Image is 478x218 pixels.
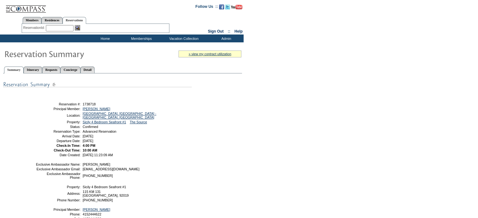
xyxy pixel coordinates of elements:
[83,167,140,171] span: [EMAIL_ADDRESS][DOMAIN_NAME]
[24,66,42,73] a: Itinerary
[231,5,242,9] img: Subscribe to our YouTube Channel
[83,112,156,119] a: [GEOGRAPHIC_DATA], [GEOGRAPHIC_DATA] - [GEOGRAPHIC_DATA], [GEOGRAPHIC_DATA]
[36,112,80,119] td: Location:
[189,52,231,56] a: » view my contract utilization
[83,212,101,216] span: 4152444622
[83,148,97,152] span: 10:00 AM
[54,148,80,152] strong: Check-Out Time:
[231,6,242,10] a: Subscribe to our YouTube Channel
[3,81,192,88] img: subTtlResSummary.gif
[83,120,126,124] a: Sicily 4 Bedroom Seafront #1
[207,35,244,42] td: Admin
[86,35,123,42] td: Home
[219,6,224,10] a: Become our fan on Facebook
[130,120,147,124] a: The Source
[60,66,80,73] a: Concierge
[36,139,80,143] td: Departure Date:
[83,190,129,197] span: 115 KM 131 [GEOGRAPHIC_DATA], 92019
[42,66,60,73] a: Requests
[159,35,207,42] td: Vacation Collection
[219,4,224,9] img: Become our fan on Facebook
[36,120,80,124] td: Property:
[41,17,63,24] a: Residences
[123,35,159,42] td: Memberships
[36,172,80,179] td: Exclusive Ambassador Phone:
[83,139,93,143] span: [DATE]
[36,134,80,138] td: Arrival Date:
[36,162,80,166] td: Exclusive Ambassador Name:
[57,144,80,147] strong: Check-In Time:
[228,29,230,34] span: ::
[83,162,110,166] span: [PERSON_NAME]
[36,107,80,111] td: Principal Member:
[83,130,116,133] span: Advanced Reservation
[83,125,98,129] span: Confirmed
[36,198,80,202] td: Phone Number:
[225,6,230,10] a: Follow us on Twitter
[234,29,243,34] a: Help
[36,190,80,197] td: Address:
[83,185,126,189] span: Sicily 4 Bedroom Seafront #1
[36,185,80,189] td: Property:
[75,25,80,30] img: Reservation Search
[36,212,80,216] td: Phone:
[4,47,130,60] img: Reservaton Summary
[4,66,24,73] a: Summary
[36,130,80,133] td: Reservation Type:
[195,4,218,11] td: Follow Us ::
[23,17,42,24] a: Members
[83,107,110,111] a: [PERSON_NAME]
[36,102,80,106] td: Reservation #:
[83,134,93,138] span: [DATE]
[36,125,80,129] td: Status:
[208,29,223,34] a: Sign Out
[63,17,86,24] a: Reservations
[36,167,80,171] td: Exclusive Ambassador Email:
[36,208,80,211] td: Principal Member:
[83,174,113,178] span: [PHONE_NUMBER]
[23,25,46,30] div: ReservationId:
[83,198,113,202] span: [PHONE_NUMBER]
[83,208,110,211] a: [PERSON_NAME]
[83,102,96,106] span: 1738718
[36,153,80,157] td: Date Created:
[80,66,95,73] a: Detail
[83,153,113,157] span: [DATE] 11:23:09 AM
[83,144,95,147] span: 4:00 PM
[225,4,230,9] img: Follow us on Twitter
